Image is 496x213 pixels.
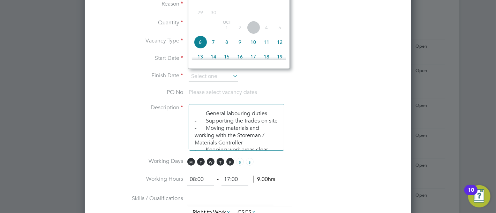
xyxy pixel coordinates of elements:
[468,185,490,207] button: Open Resource Center, 10 new notifications
[226,158,234,166] span: F
[96,37,183,45] label: Vacancy Type
[187,158,195,166] span: M
[260,35,273,49] span: 11
[260,50,273,63] span: 18
[194,35,207,49] span: 6
[189,71,238,82] input: Select one
[220,21,233,34] span: 1
[273,50,286,63] span: 19
[273,35,286,49] span: 12
[260,21,273,34] span: 4
[96,72,183,79] label: Finish Date
[197,158,205,166] span: T
[96,19,183,26] label: Quantity
[96,195,183,202] label: Skills / Qualifications
[216,176,220,183] span: ‐
[221,173,248,186] input: 17:00
[96,158,183,165] label: Working Days
[247,35,260,49] span: 10
[189,89,257,96] span: Please select vacancy dates
[96,104,183,111] label: Description
[233,35,247,49] span: 9
[96,175,183,183] label: Working Hours
[220,50,233,63] span: 15
[217,158,224,166] span: T
[236,158,244,166] span: S
[233,50,247,63] span: 16
[96,55,183,62] label: Start Date
[233,21,247,34] span: 2
[220,35,233,49] span: 8
[468,190,474,199] div: 10
[207,50,220,63] span: 14
[194,50,207,63] span: 13
[194,6,207,19] span: 29
[207,35,220,49] span: 7
[207,6,220,19] span: 30
[246,158,254,166] span: S
[96,89,183,96] label: PO No
[187,173,214,186] input: 08:00
[96,0,183,8] label: Reason
[247,50,260,63] span: 17
[273,21,286,34] span: 5
[220,21,233,24] span: Oct
[247,21,260,34] span: 3
[207,158,215,166] span: W
[253,176,275,183] span: 9.00hrs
